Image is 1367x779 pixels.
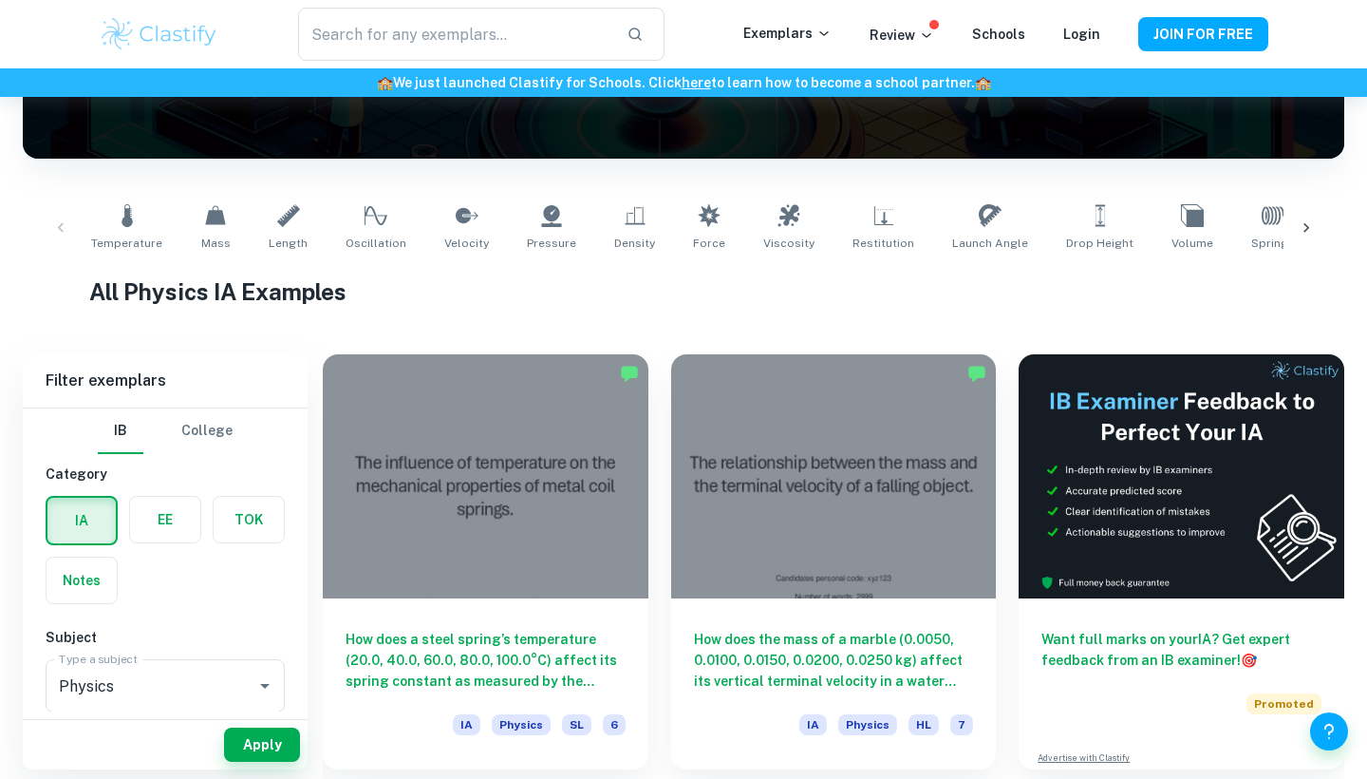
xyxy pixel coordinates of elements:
img: Thumbnail [1019,354,1344,598]
h6: How does the mass of a marble (0.0050, 0.0100, 0.0150, 0.0200, 0.0250 kg) affect its vertical ter... [694,629,974,692]
img: Marked [620,364,639,383]
p: Review [870,25,934,46]
span: Drop Height [1066,235,1133,252]
a: here [682,75,711,90]
span: Length [269,235,308,252]
span: Mass [201,235,231,252]
h6: Filter exemplars [23,354,308,408]
span: IA [799,714,827,735]
h1: All Physics IA Examples [89,275,1279,309]
span: 🏫 [377,75,393,90]
span: Restitution [852,235,914,252]
button: JOIN FOR FREE [1138,17,1268,51]
span: Promoted [1246,693,1321,714]
button: Help and Feedback [1310,712,1348,750]
h6: How does a steel spring’s temperature (20.0, 40.0, 60.0, 80.0, 100.0°C) affect its spring constan... [346,629,626,692]
h6: Want full marks on your IA ? Get expert feedback from an IB examiner! [1041,629,1321,671]
span: Pressure [527,235,576,252]
button: College [181,408,233,454]
span: 7 [950,714,973,735]
h6: We just launched Clastify for Schools. Click to learn how to become a school partner. [4,72,1363,93]
a: How does a steel spring’s temperature (20.0, 40.0, 60.0, 80.0, 100.0°C) affect its spring constan... [323,354,648,769]
span: Volume [1171,235,1213,252]
h6: Category [46,464,285,484]
a: How does the mass of a marble (0.0050, 0.0100, 0.0150, 0.0200, 0.0250 kg) affect its vertical ter... [671,354,997,769]
button: Apply [224,728,300,762]
span: Force [693,235,725,252]
button: Notes [47,558,117,603]
p: Exemplars [743,23,832,44]
a: Advertise with Clastify [1038,751,1130,765]
a: Want full marks on yourIA? Get expert feedback from an IB examiner!PromotedAdvertise with Clastify [1019,354,1344,769]
span: 🏫 [975,75,991,90]
a: Schools [972,27,1025,42]
span: SL [562,714,591,735]
h6: Subject [46,627,285,648]
span: IA [453,714,480,735]
span: 🎯 [1241,653,1257,668]
span: Springs [1251,235,1295,252]
span: Physics [838,714,897,735]
span: Physics [492,714,551,735]
span: Velocity [444,235,489,252]
span: Density [614,235,655,252]
button: Open [252,673,278,699]
button: TOK [214,497,284,542]
span: HL [908,714,939,735]
a: Login [1063,27,1100,42]
span: Viscosity [763,235,815,252]
input: Search for any exemplars... [298,8,611,61]
label: Type a subject [59,651,138,667]
span: 6 [603,714,626,735]
div: Filter type choice [98,408,233,454]
span: Temperature [91,235,162,252]
button: IB [98,408,143,454]
span: Launch Angle [952,235,1028,252]
img: Marked [967,364,986,383]
img: Clastify logo [99,15,219,53]
button: IA [47,498,116,543]
span: Oscillation [346,235,406,252]
button: EE [130,497,200,542]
